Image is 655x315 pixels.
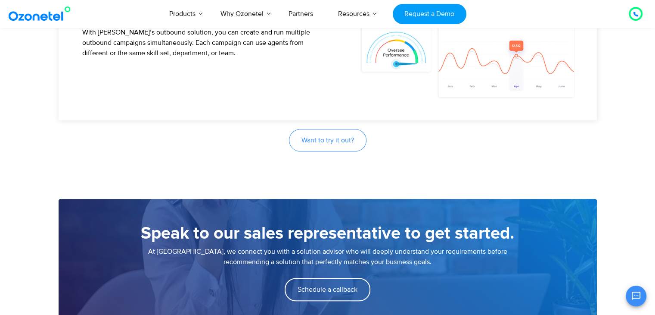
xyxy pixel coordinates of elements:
span: With [PERSON_NAME]’s outbound solution, you can create and run multiple outbound campaigns simult... [82,28,310,57]
p: At [GEOGRAPHIC_DATA], we connect you with a solution advisor who will deeply understand your requ... [76,246,580,267]
span: Want to try it out? [301,137,354,144]
a: Request a Demo [393,4,466,24]
a: Want to try it out? [289,129,366,151]
a: Schedule a callback [285,278,370,301]
span: Schedule a callback [298,286,357,293]
button: Open chat [626,286,646,306]
h5: Speak to our sales representative to get started. [76,220,580,246]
